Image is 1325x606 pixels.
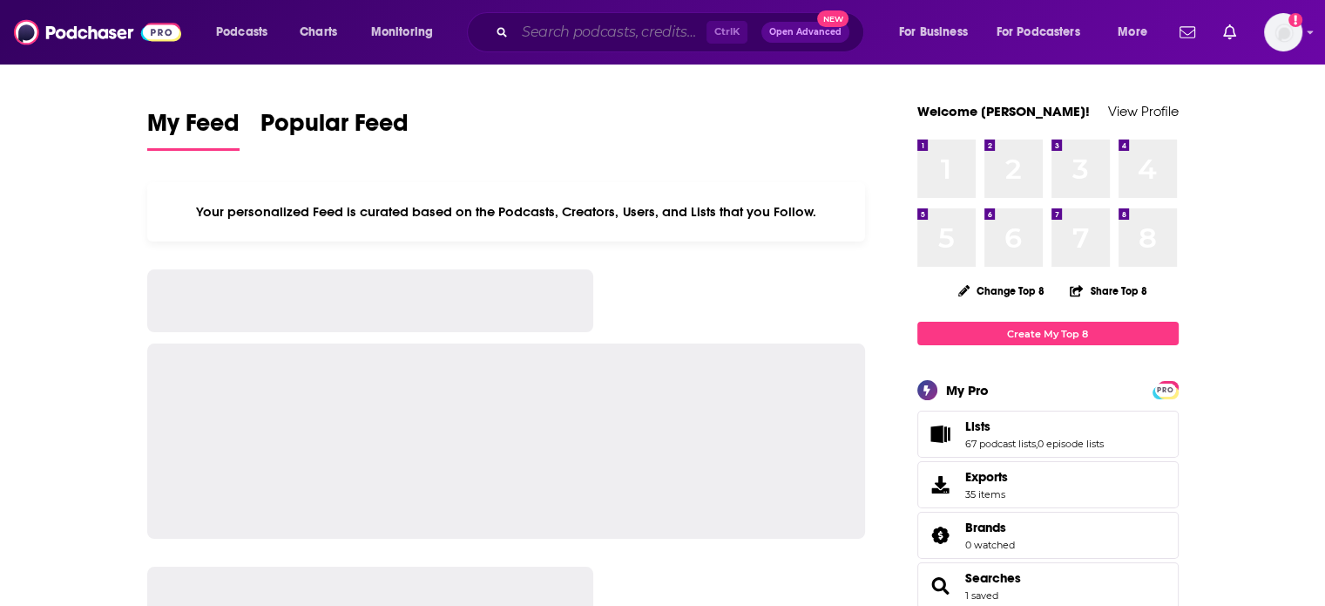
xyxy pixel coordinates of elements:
span: Lists [965,419,990,434]
span: Lists [917,411,1179,458]
a: Lists [923,422,958,446]
a: Exports [917,461,1179,508]
a: Welcome [PERSON_NAME]! [917,103,1090,119]
button: open menu [887,18,990,46]
div: Search podcasts, credits, & more... [483,12,881,52]
span: Exports [965,469,1008,485]
img: Podchaser - Follow, Share and Rate Podcasts [14,16,181,49]
a: Searches [965,570,1021,586]
button: open menu [359,18,456,46]
span: 35 items [965,488,1008,500]
span: Popular Feed [260,108,409,148]
a: 0 watched [965,539,1015,551]
span: Monitoring [371,20,433,44]
a: Brands [923,523,958,548]
span: Brands [917,512,1179,559]
a: Show notifications dropdown [1216,17,1243,47]
a: Lists [965,419,1104,434]
a: 0 episode lists [1038,438,1104,450]
span: Open Advanced [769,28,842,37]
span: , [1036,438,1038,450]
a: Searches [923,574,958,598]
span: For Business [899,20,968,44]
span: New [817,10,848,27]
div: My Pro [946,382,989,398]
a: View Profile [1108,103,1179,119]
div: Your personalized Feed is curated based on the Podcasts, Creators, Users, and Lists that you Follow. [147,182,866,242]
button: Share Top 8 [1069,274,1147,308]
a: PRO [1155,383,1176,396]
img: User Profile [1264,13,1302,51]
button: Change Top 8 [948,280,1056,302]
a: My Feed [147,108,240,151]
span: Logged in as NickG [1264,13,1302,51]
span: Charts [300,20,337,44]
span: For Podcasters [997,20,1080,44]
a: 1 saved [965,589,998,602]
a: Show notifications dropdown [1173,17,1202,47]
button: open menu [985,18,1105,46]
span: Exports [923,473,958,497]
button: Show profile menu [1264,13,1302,51]
button: open menu [1105,18,1169,46]
span: My Feed [147,108,240,148]
svg: Add a profile image [1288,13,1302,27]
a: Create My Top 8 [917,322,1179,345]
span: Brands [965,520,1006,535]
a: 67 podcast lists [965,438,1036,450]
span: Ctrl K [706,21,747,44]
a: Charts [288,18,348,46]
a: Popular Feed [260,108,409,151]
span: More [1118,20,1147,44]
a: Brands [965,520,1015,535]
input: Search podcasts, credits, & more... [515,18,706,46]
button: open menu [204,18,290,46]
span: Podcasts [216,20,267,44]
button: Open AdvancedNew [761,22,849,43]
